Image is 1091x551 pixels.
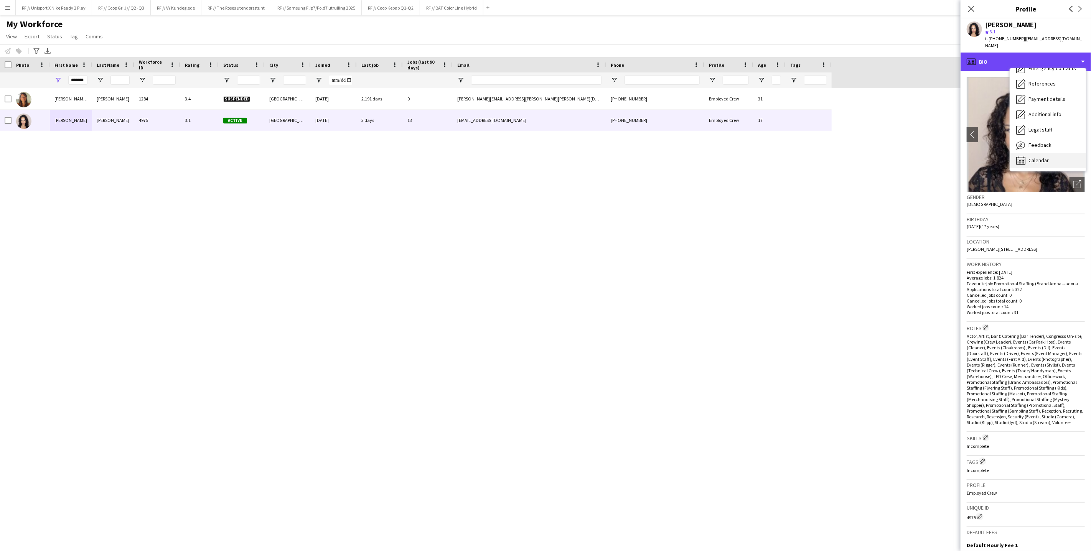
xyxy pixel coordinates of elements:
[967,457,1085,465] h3: Tags
[985,36,1025,41] span: t. [PHONE_NUMBER]
[223,96,250,102] span: Suspended
[967,216,1085,223] h3: Birthday
[1028,65,1076,72] span: Emergency contacts
[420,0,483,15] button: RF // BAT Color Line Hybrid
[311,110,357,131] div: [DATE]
[1028,157,1049,164] span: Calendar
[457,62,470,68] span: Email
[606,88,704,109] div: [PHONE_NUMBER]
[967,490,1085,496] p: Employed Crew
[753,88,786,109] div: 31
[967,286,1085,292] p: Applications total count: 322
[611,77,618,84] button: Open Filter Menu
[961,4,1091,14] h3: Profile
[967,246,1037,252] span: [PERSON_NAME][STREET_ADDRESS]
[967,292,1085,298] p: Cancelled jobs count: 0
[6,18,63,30] span: My Workforce
[961,53,1091,71] div: Bio
[269,62,278,68] span: City
[86,33,103,40] span: Comms
[44,31,65,41] a: Status
[967,482,1085,488] h3: Profile
[67,31,81,41] a: Tag
[201,0,271,15] button: RF // The Roses utendørsstunt
[758,77,765,84] button: Open Filter Menu
[1010,122,1086,138] div: Legal stuff
[967,77,1085,192] img: Crew avatar or photo
[362,0,420,15] button: RF // Coop Kebab Q1-Q2
[1010,153,1086,168] div: Calendar
[967,238,1085,245] h3: Location
[985,36,1082,48] span: | [EMAIL_ADDRESS][DOMAIN_NAME]
[361,62,379,68] span: Last job
[471,76,602,85] input: Email Filter Input
[315,77,322,84] button: Open Filter Menu
[967,304,1085,309] p: Worked jobs count: 14
[47,33,62,40] span: Status
[1028,111,1061,118] span: Additional info
[967,443,1085,449] p: Incomplete
[237,76,260,85] input: Status Filter Input
[967,467,1085,473] p: Incomplete
[139,59,166,71] span: Workforce ID
[180,88,219,109] div: 3.4
[265,88,311,109] div: [GEOGRAPHIC_DATA]
[606,110,704,131] div: [PHONE_NUMBER]
[967,281,1085,286] p: Favourite job: Promotional Staffing (Brand Ambassadors)
[153,76,176,85] input: Workforce ID Filter Input
[985,21,1037,28] div: [PERSON_NAME]
[758,62,766,68] span: Age
[1010,92,1086,107] div: Payment details
[967,513,1085,520] div: 4975
[265,110,311,131] div: [GEOGRAPHIC_DATA]
[92,110,134,131] div: [PERSON_NAME]
[43,46,52,56] app-action-btn: Export XLSX
[16,113,31,129] img: Jessica Lundsten
[967,529,1085,536] h3: Default fees
[457,77,464,84] button: Open Filter Menu
[223,118,247,123] span: Active
[990,29,995,35] span: 3.1
[54,77,61,84] button: Open Filter Menu
[1028,95,1065,102] span: Payment details
[151,0,201,15] button: RF // VY Kundeglede
[967,324,1085,332] h3: Roles
[271,0,362,15] button: RF // Samsung Flip7/Fold7 utrulling 2025
[97,62,119,68] span: Last Name
[269,77,276,84] button: Open Filter Menu
[311,88,357,109] div: [DATE]
[967,201,1012,207] span: [DEMOGRAPHIC_DATA]
[1010,107,1086,122] div: Additional info
[3,31,20,41] a: View
[453,88,606,109] div: [PERSON_NAME][EMAIL_ADDRESS][PERSON_NAME][PERSON_NAME][DOMAIN_NAME]
[790,77,797,84] button: Open Filter Menu
[6,33,17,40] span: View
[50,110,92,131] div: [PERSON_NAME]
[790,62,801,68] span: Tags
[25,33,40,40] span: Export
[967,275,1085,281] p: Average jobs: 1.824
[139,77,146,84] button: Open Filter Menu
[134,110,180,131] div: 4975
[97,77,104,84] button: Open Filter Menu
[70,33,78,40] span: Tag
[1010,76,1086,92] div: References
[223,77,230,84] button: Open Filter Menu
[50,88,92,109] div: [PERSON_NAME] [PERSON_NAME]
[92,0,151,15] button: RF // Coop Grill // Q2 -Q3
[54,62,78,68] span: First Name
[223,62,238,68] span: Status
[967,224,999,229] span: [DATE] (17 years)
[772,76,781,85] input: Age Filter Input
[753,110,786,131] div: 17
[453,110,606,131] div: [EMAIL_ADDRESS][DOMAIN_NAME]
[407,59,439,71] span: Jobs (last 90 days)
[967,269,1085,275] p: First experience: [DATE]
[180,110,219,131] div: 3.1
[16,92,31,107] img: Jessica Emily Roos
[357,88,403,109] div: 2,191 days
[357,110,403,131] div: 3 days
[110,76,130,85] input: Last Name Filter Input
[709,77,716,84] button: Open Filter Menu
[967,434,1085,442] h3: Skills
